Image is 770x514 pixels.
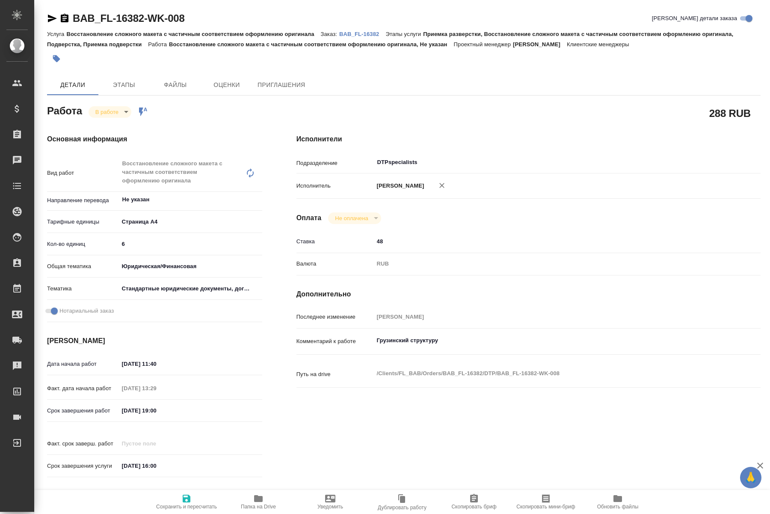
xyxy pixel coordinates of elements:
button: Обновить файлы [582,490,654,514]
p: [PERSON_NAME] [374,182,424,190]
span: [PERSON_NAME] детали заказа [652,14,737,23]
p: Валюта [296,260,374,268]
p: Услуга [47,31,66,37]
p: Общая тематика [47,262,119,271]
span: Скопировать мини-бриф [516,504,575,510]
input: ✎ Введи что-нибудь [374,235,722,248]
input: ✎ Введи что-нибудь [119,404,194,417]
div: В работе [328,212,381,224]
h4: Исполнители [296,134,761,144]
span: Скопировать бриф [451,504,496,510]
p: Работа [148,41,169,48]
input: Пустое поле [119,382,194,394]
p: Последнее изменение [296,313,374,321]
a: BAB_FL-16382-WK-008 [73,12,185,24]
p: Срок завершения работ [47,406,119,415]
p: Восстановление сложного макета с частичным соответствием оформлению оригинала [66,31,320,37]
button: Удалить исполнителя [432,176,451,195]
input: Пустое поле [374,311,722,323]
p: Направление перевода [47,196,119,205]
button: Уведомить [294,490,366,514]
p: Подразделение [296,159,374,167]
p: Срок завершения услуги [47,462,119,470]
button: Скопировать мини-бриф [510,490,582,514]
p: Восстановление сложного макета с частичным соответствием оформлению оригинала, Не указан [169,41,454,48]
input: ✎ Введи что-нибудь [119,358,194,370]
input: ✎ Введи что-нибудь [119,460,194,472]
span: Уведомить [317,504,343,510]
span: Этапы [104,80,145,90]
button: Добавить тэг [47,49,66,68]
button: Open [717,161,719,163]
span: Нотариальный заказ [59,307,114,315]
div: Стандартные юридические документы, договоры, уставы [119,281,262,296]
button: Не оплачена [332,215,370,222]
span: Файлы [155,80,196,90]
p: Этапы услуги [385,31,423,37]
p: Дата начала работ [47,360,119,368]
div: В работе [89,106,131,118]
div: RUB [374,257,722,271]
p: Проектный менеджер [454,41,513,48]
button: Сохранить и пересчитать [151,490,222,514]
input: ✎ Введи что-нибудь [119,238,262,250]
button: В работе [93,108,121,116]
textarea: Грузинский структуру [374,333,722,348]
button: Дублировать работу [366,490,438,514]
p: Комментарий к работе [296,337,374,346]
span: Оценки [206,80,247,90]
span: Приглашения [258,80,305,90]
span: Сохранить и пересчитать [156,504,217,510]
p: Заказ: [321,31,339,37]
p: Кол-во единиц [47,240,119,248]
div: Страница А4 [119,215,262,229]
p: Ставка [296,237,374,246]
textarea: /Clients/FL_BAB/Orders/BAB_FL-16382/DTP/BAB_FL-16382-WK-008 [374,366,722,381]
p: Факт. дата начала работ [47,384,119,393]
p: Исполнитель [296,182,374,190]
button: Скопировать ссылку для ЯМессенджера [47,13,57,24]
span: Обновить файлы [597,504,639,510]
a: BAB_FL-16382 [339,30,385,37]
p: Клиентские менеджеры [567,41,631,48]
p: [PERSON_NAME] [513,41,567,48]
input: Пустое поле [119,437,194,450]
span: Папка на Drive [241,504,276,510]
span: Дублировать работу [378,505,426,511]
p: Тематика [47,284,119,293]
h4: Оплата [296,213,322,223]
h4: [PERSON_NAME] [47,336,262,346]
p: Вид работ [47,169,119,177]
span: 🙏 [743,469,758,487]
div: Юридическая/Финансовая [119,259,262,274]
button: Скопировать бриф [438,490,510,514]
button: 🙏 [740,467,761,488]
p: Тарифные единицы [47,218,119,226]
h4: Дополнительно [296,289,761,299]
p: Путь на drive [296,370,374,379]
button: Open [258,199,259,200]
p: BAB_FL-16382 [339,31,385,37]
h4: Основная информация [47,134,262,144]
button: Скопировать ссылку [59,13,70,24]
p: Факт. срок заверш. работ [47,439,119,448]
h2: Работа [47,102,82,118]
button: Папка на Drive [222,490,294,514]
h2: 288 RUB [709,106,751,120]
span: Детали [52,80,93,90]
